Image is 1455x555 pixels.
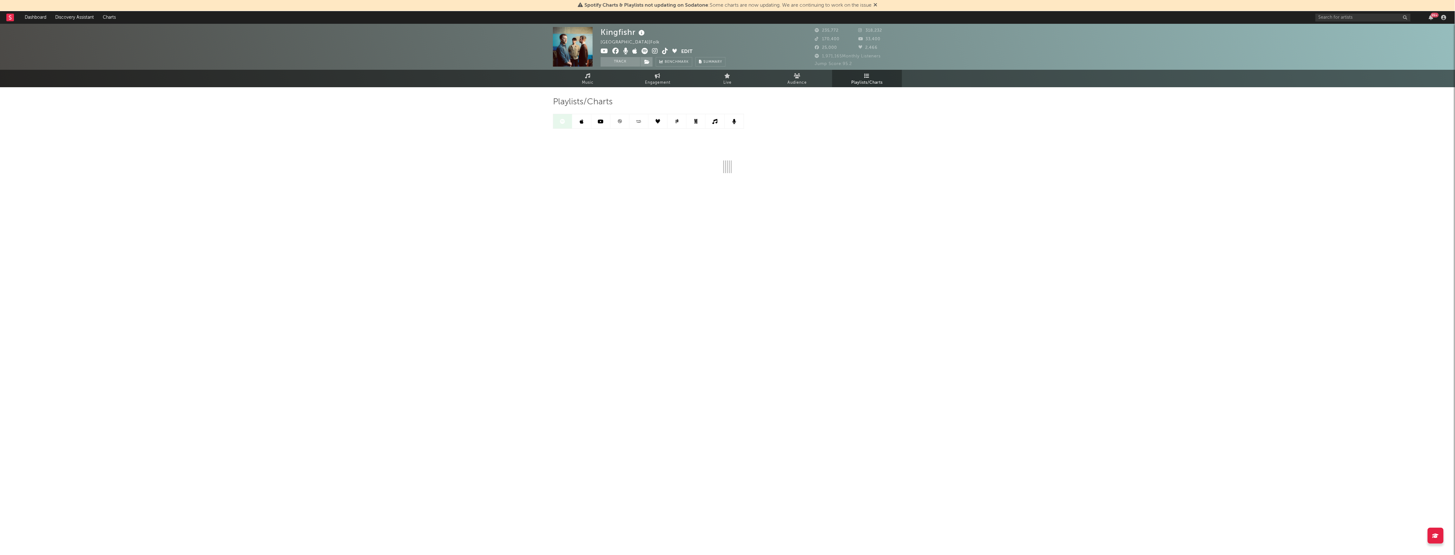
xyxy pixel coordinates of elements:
[873,3,877,8] span: Dismiss
[665,58,689,66] span: Benchmark
[623,70,693,87] a: Engagement
[584,3,708,8] span: Spotify Charts & Playlists not updating on Sodatone
[832,70,902,87] a: Playlists/Charts
[51,11,98,24] a: Discovery Assistant
[788,79,807,87] span: Audience
[601,39,667,46] div: [GEOGRAPHIC_DATA] | Folk
[582,79,594,87] span: Music
[815,29,839,33] span: 235,772
[601,27,646,37] div: Kingfishr
[1431,13,1439,17] div: 99 +
[815,37,839,41] span: 170,400
[703,60,722,64] span: Summary
[859,37,881,41] span: 33,400
[859,29,882,33] span: 318,232
[656,57,692,67] a: Benchmark
[98,11,120,24] a: Charts
[815,54,881,58] span: 1,971,165 Monthly Listeners
[1315,14,1411,22] input: Search for artists
[762,70,832,87] a: Audience
[723,79,732,87] span: Live
[681,48,693,56] button: Edit
[815,46,837,50] span: 25,000
[553,98,613,106] span: Playlists/Charts
[1429,15,1433,20] button: 99+
[553,70,623,87] a: Music
[695,57,726,67] button: Summary
[815,62,852,66] span: Jump Score: 95.2
[859,46,878,50] span: 2,466
[693,70,762,87] a: Live
[20,11,51,24] a: Dashboard
[852,79,883,87] span: Playlists/Charts
[584,3,872,8] span: : Some charts are now updating. We are continuing to work on the issue
[601,57,640,67] button: Track
[645,79,670,87] span: Engagement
